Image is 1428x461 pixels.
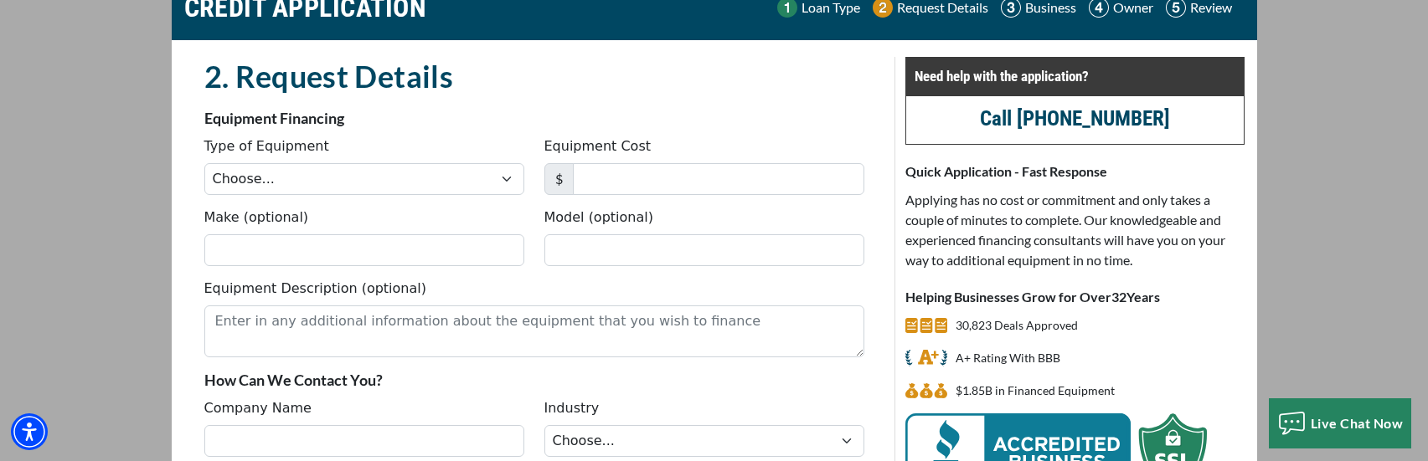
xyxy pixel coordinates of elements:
label: Equipment Cost [544,136,652,156]
p: Need help with the application? [915,66,1235,86]
label: Type of Equipment [204,136,329,156]
p: How Can We Contact You? [204,370,864,390]
label: Make (optional) [204,207,309,228]
a: call (847) 897-2499 [980,106,1170,131]
span: Live Chat Now [1311,415,1404,431]
p: Equipment Financing [204,108,864,128]
label: Industry [544,398,600,418]
button: Live Chat Now [1269,398,1412,448]
p: 30,823 Deals Approved [956,315,1078,336]
span: $ [544,163,574,195]
p: $1,847,537,693 in Financed Equipment [956,381,1115,401]
p: Helping Businesses Grow for Over Years [905,287,1245,307]
p: A+ Rating With BBB [956,348,1060,368]
p: Quick Application - Fast Response [905,161,1245,182]
label: Equipment Description (optional) [204,279,426,299]
label: Company Name [204,398,312,418]
div: Accessibility Menu [11,413,48,450]
label: Model (optional) [544,207,653,228]
p: Applying has no cost or commitment and only takes a couple of minutes to complete. Our knowledgea... [905,190,1245,270]
span: 32 [1111,289,1126,305]
h2: 2. Request Details [204,57,864,95]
